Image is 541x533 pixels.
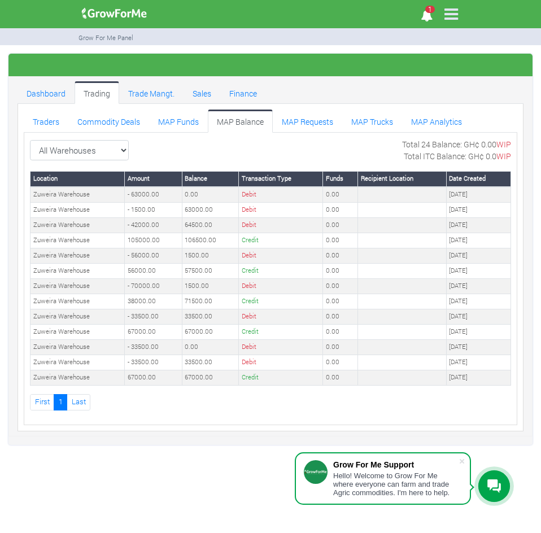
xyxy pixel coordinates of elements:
td: 0.00 [323,339,358,355]
td: Credit [239,370,323,385]
a: First [30,394,54,410]
td: 0.00 [323,248,358,263]
th: Balance [182,171,238,186]
a: 1 [54,394,67,410]
a: MAP Balance [208,110,273,132]
td: Debit [239,278,323,294]
td: Zuweira Warehouse [30,324,125,339]
td: [DATE] [446,294,511,309]
a: Finance [220,81,266,104]
td: 0.00 [182,339,238,355]
td: 67000.00 [125,370,182,385]
td: 71500.00 [182,294,238,309]
i: Notifications [416,3,438,28]
td: 0.00 [323,278,358,294]
td: 106500.00 [182,233,238,248]
td: Debit [239,309,323,324]
td: [DATE] [446,355,511,370]
td: Zuweira Warehouse [30,370,125,385]
td: Zuweira Warehouse [30,355,125,370]
td: 63000.00 [182,202,238,217]
td: 0.00 [323,294,358,309]
td: 0.00 [323,217,358,233]
a: Dashboard [18,81,75,104]
td: Zuweira Warehouse [30,309,125,324]
td: [DATE] [446,187,511,202]
td: 56000.00 [125,263,182,278]
span: WIP [496,139,511,150]
th: Location [30,171,125,186]
div: Grow For Me Support [333,460,459,469]
td: [DATE] [446,339,511,355]
td: Zuweira Warehouse [30,217,125,233]
td: 0.00 [323,355,358,370]
p: Total ITC Balance: GH¢ 0.0 [404,150,511,162]
a: Sales [184,81,220,104]
td: [DATE] [446,202,511,217]
a: 1 [416,11,438,22]
td: 0.00 [323,324,358,339]
td: [DATE] [446,217,511,233]
td: 1500.00 [182,248,238,263]
td: 67000.00 [125,324,182,339]
td: 0.00 [323,202,358,217]
td: - 33500.00 [125,339,182,355]
a: Trade Mangt. [119,81,184,104]
td: 0.00 [323,233,358,248]
td: - 1500.00 [125,202,182,217]
td: - 42000.00 [125,217,182,233]
span: WIP [496,151,511,161]
td: 67000.00 [182,370,238,385]
td: - 63000.00 [125,187,182,202]
td: Debit [239,339,323,355]
td: [DATE] [446,278,511,294]
a: MAP Requests [273,110,342,132]
a: Trading [75,81,119,104]
a: MAP Funds [149,110,208,132]
td: Zuweira Warehouse [30,278,125,294]
img: growforme image [78,2,151,25]
div: Hello! Welcome to Grow For Me where everyone can farm and trade Agric commodities. I'm here to help. [333,471,459,497]
td: 0.00 [323,370,358,385]
a: MAP Trucks [342,110,402,132]
td: - 33500.00 [125,309,182,324]
td: Credit [239,324,323,339]
td: 67000.00 [182,324,238,339]
th: Recipient Location [358,171,447,186]
td: [DATE] [446,370,511,385]
td: [DATE] [446,324,511,339]
td: Zuweira Warehouse [30,248,125,263]
th: Date Created [446,171,511,186]
td: - 33500.00 [125,355,182,370]
a: MAP Analytics [402,110,471,132]
span: 1 [425,6,435,13]
td: [DATE] [446,263,511,278]
td: Zuweira Warehouse [30,263,125,278]
td: Zuweira Warehouse [30,233,125,248]
td: 33500.00 [182,309,238,324]
td: [DATE] [446,309,511,324]
td: 38000.00 [125,294,182,309]
td: Debit [239,248,323,263]
td: Zuweira Warehouse [30,339,125,355]
td: 1500.00 [182,278,238,294]
td: 0.00 [323,263,358,278]
td: 0.00 [323,309,358,324]
small: Grow For Me Panel [78,33,133,42]
th: Funds [323,171,358,186]
td: 33500.00 [182,355,238,370]
td: Debit [239,217,323,233]
td: Debit [239,187,323,202]
td: Debit [239,355,323,370]
td: 64500.00 [182,217,238,233]
td: 105000.00 [125,233,182,248]
td: Zuweira Warehouse [30,187,125,202]
td: Zuweira Warehouse [30,294,125,309]
nav: Page Navigation [30,394,511,410]
td: Credit [239,294,323,309]
td: 57500.00 [182,263,238,278]
a: Last [67,394,90,410]
p: Total 24 Balance: GH¢ 0.00 [402,138,511,150]
td: [DATE] [446,233,511,248]
td: [DATE] [446,248,511,263]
